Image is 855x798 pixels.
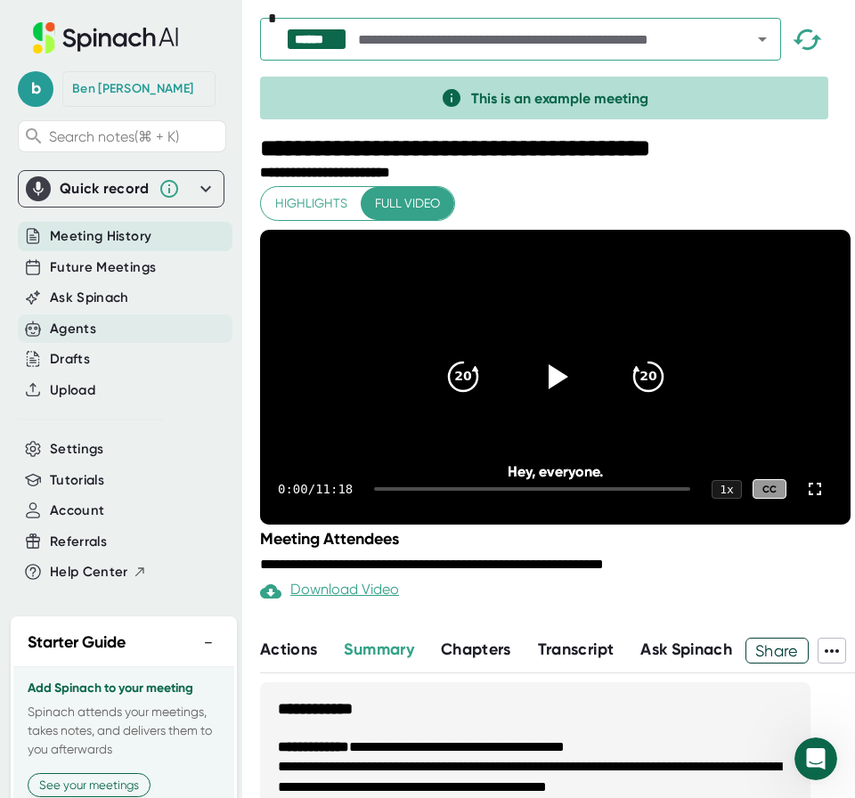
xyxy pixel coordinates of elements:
[275,192,347,215] span: Highlights
[471,90,648,107] span: This is an example meeting
[261,187,362,220] button: Highlights
[538,639,615,659] span: Transcript
[50,562,128,582] span: Help Center
[18,71,53,107] span: b
[50,319,96,339] button: Agents
[794,737,837,780] iframe: Intercom live chat
[538,638,615,662] button: Transcript
[28,681,220,696] h3: Add Spinach to your meeting
[197,630,220,655] button: −
[50,226,151,247] button: Meeting History
[260,638,317,662] button: Actions
[28,703,220,759] p: Spinach attends your meetings, takes notes, and delivers them to you afterwards
[49,128,179,145] span: Search notes (⌘ + K)
[50,380,95,401] button: Upload
[26,171,216,207] div: Quick record
[344,638,413,662] button: Summary
[50,470,104,491] button: Tutorials
[260,639,317,659] span: Actions
[746,635,808,666] span: Share
[28,631,126,655] h2: Starter Guide
[50,257,156,278] button: Future Meetings
[375,192,440,215] span: Full video
[50,349,90,370] button: Drafts
[60,180,150,198] div: Quick record
[50,288,129,308] button: Ask Spinach
[361,187,454,220] button: Full video
[50,501,104,521] button: Account
[278,482,353,496] div: 0:00 / 11:18
[753,479,786,500] div: CC
[260,581,399,602] div: Download Video
[640,639,732,659] span: Ask Spinach
[50,439,104,460] button: Settings
[344,639,413,659] span: Summary
[319,463,791,480] div: Hey, everyone.
[750,27,775,52] button: Open
[441,639,511,659] span: Chapters
[28,773,151,797] button: See your meetings
[712,480,742,499] div: 1 x
[745,638,809,664] button: Share
[72,81,193,97] div: Ben Litvin
[50,562,147,582] button: Help Center
[441,638,511,662] button: Chapters
[260,529,855,549] div: Meeting Attendees
[640,638,732,662] button: Ask Spinach
[50,532,107,552] button: Referrals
